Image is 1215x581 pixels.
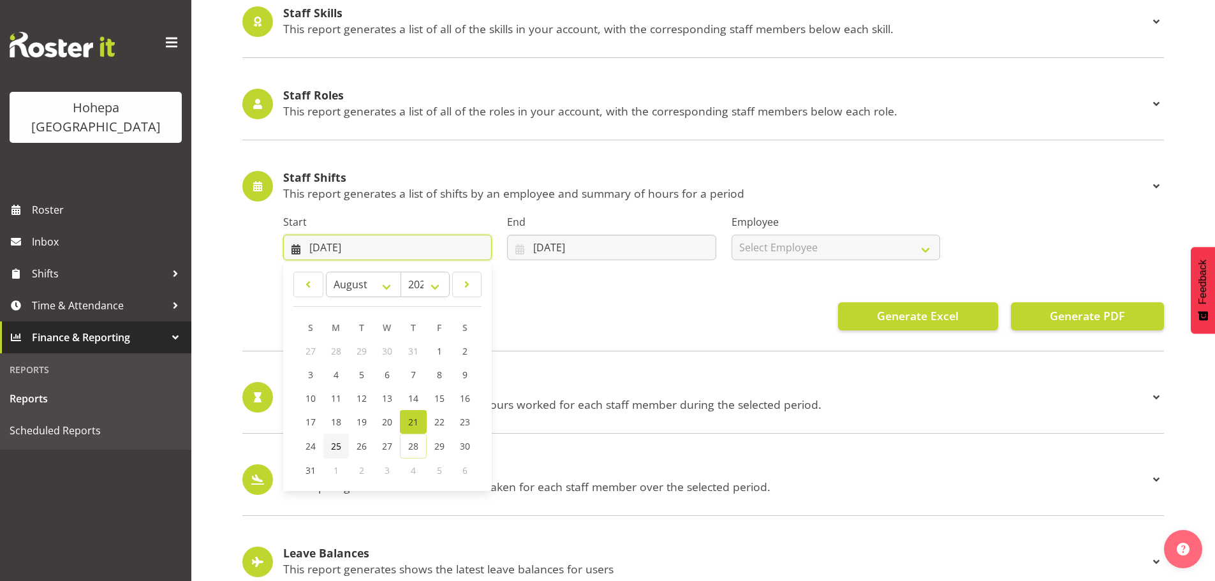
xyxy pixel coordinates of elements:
span: Time & Attendance [32,296,166,315]
input: Click to select... [507,235,716,260]
span: S [462,321,468,334]
a: 4 [323,363,349,386]
span: 19 [357,416,367,428]
span: 30 [382,345,392,357]
span: Finance & Reporting [32,328,166,347]
p: This report generates a list of all of the roles in your account, with the corresponding staff me... [283,104,1149,118]
a: 29 [427,434,452,459]
p: This report generates shows the latest leave balances for users [283,562,1149,576]
span: Generate Excel [877,307,959,324]
span: 28 [331,345,341,357]
span: 2 [462,345,468,357]
div: Leave Balances This report generates shows the latest leave balances for users [242,547,1164,577]
a: 10 [298,386,323,410]
h4: Hours Worked [283,383,1149,395]
span: 3 [308,369,313,381]
a: 6 [374,363,400,386]
div: Reports [3,357,188,383]
p: This report generates a list of all of the skills in your account, with the corresponding staff m... [283,22,1149,36]
a: 14 [400,386,427,410]
span: 22 [434,416,445,428]
span: 31 [306,464,316,476]
span: 29 [434,440,445,452]
span: 3 [385,464,390,476]
span: 6 [385,369,390,381]
input: Click to select... [283,235,492,260]
span: 8 [437,369,442,381]
span: 27 [382,440,392,452]
a: 23 [452,410,478,434]
a: 17 [298,410,323,434]
a: 20 [374,410,400,434]
a: 25 [323,434,349,459]
label: End [507,214,716,230]
h4: Leave Taken [283,465,1149,478]
span: W [383,321,391,334]
span: 17 [306,416,316,428]
span: 31 [408,345,418,357]
h4: Staff Shifts [283,172,1149,184]
span: Scheduled Reports [10,421,182,440]
h4: Staff Skills [283,7,1149,20]
div: Staff Skills This report generates a list of all of the skills in your account, with the correspo... [242,6,1164,37]
a: 22 [427,410,452,434]
span: 13 [382,392,392,404]
span: 1 [437,345,442,357]
span: 1 [334,464,339,476]
span: S [308,321,313,334]
h4: Leave Balances [283,547,1149,560]
a: 19 [349,410,374,434]
span: 20 [382,416,392,428]
span: 29 [357,345,367,357]
a: 2 [452,339,478,363]
label: Start [283,214,492,230]
a: 1 [427,339,452,363]
span: 6 [462,464,468,476]
span: 14 [408,392,418,404]
span: 28 [408,440,418,452]
span: 16 [460,392,470,404]
a: 24 [298,434,323,459]
a: 16 [452,386,478,410]
img: help-xxl-2.png [1177,543,1189,555]
a: 28 [400,434,427,459]
a: 13 [374,386,400,410]
div: Hohepa [GEOGRAPHIC_DATA] [22,98,169,136]
a: 21 [400,410,427,434]
p: This report generates shows the leave taken for each staff member over the selected period. [283,480,1149,494]
span: 5 [359,369,364,381]
button: Generate PDF [1011,302,1164,330]
a: 27 [374,434,400,459]
span: T [411,321,416,334]
div: Staff Shifts This report generates a list of shifts by an employee and summary of hours for a period [242,171,1164,202]
span: 2 [359,464,364,476]
span: 23 [460,416,470,428]
a: 9 [452,363,478,386]
span: 27 [306,345,316,357]
a: Reports [3,383,188,415]
p: This report generates a list of shifts by an employee and summary of hours for a period [283,186,1149,200]
span: 11 [331,392,341,404]
a: Scheduled Reports [3,415,188,446]
div: Hours Worked This report generates shows the total hours worked for each staff member during the ... [242,382,1164,413]
a: 5 [349,363,374,386]
span: 30 [460,440,470,452]
div: Staff Roles This report generates a list of all of the roles in your account, with the correspond... [242,89,1164,119]
span: Feedback [1197,260,1209,304]
a: 3 [298,363,323,386]
a: 18 [323,410,349,434]
span: 7 [411,369,416,381]
a: 31 [298,459,323,482]
span: 25 [331,440,341,452]
span: 24 [306,440,316,452]
span: 12 [357,392,367,404]
span: Reports [10,389,182,408]
a: 11 [323,386,349,410]
h4: Staff Roles [283,89,1149,102]
span: 4 [411,464,416,476]
span: 18 [331,416,341,428]
a: 12 [349,386,374,410]
a: 26 [349,434,374,459]
p: This report generates shows the total hours worked for each staff member during the selected period. [283,397,1149,411]
span: 10 [306,392,316,404]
